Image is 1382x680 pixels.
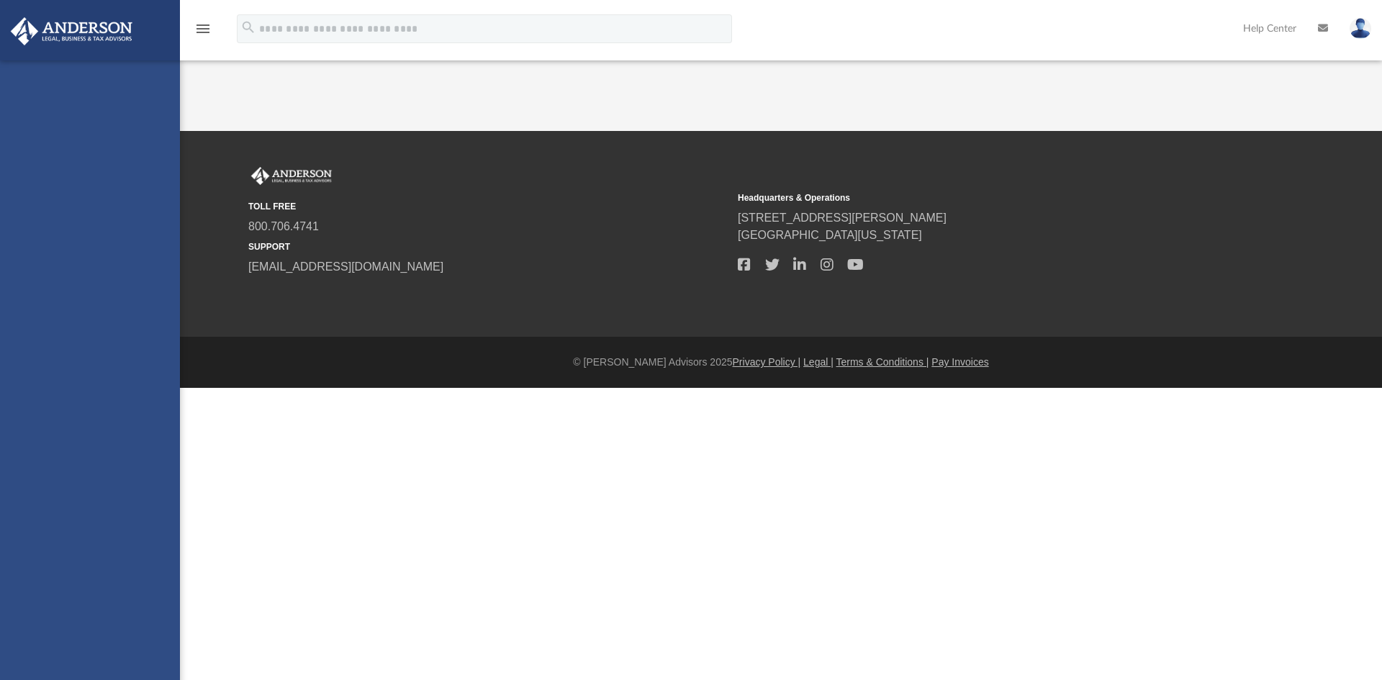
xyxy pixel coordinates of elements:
img: Anderson Advisors Platinum Portal [6,17,137,45]
a: Legal | [803,356,834,368]
a: [GEOGRAPHIC_DATA][US_STATE] [738,229,922,241]
i: search [240,19,256,35]
div: © [PERSON_NAME] Advisors 2025 [180,355,1382,370]
small: SUPPORT [248,240,728,253]
img: User Pic [1350,18,1371,39]
a: Privacy Policy | [733,356,801,368]
a: 800.706.4741 [248,220,319,232]
a: Terms & Conditions | [836,356,929,368]
a: menu [194,27,212,37]
small: TOLL FREE [248,200,728,213]
a: [STREET_ADDRESS][PERSON_NAME] [738,212,947,224]
img: Anderson Advisors Platinum Portal [248,167,335,186]
a: [EMAIL_ADDRESS][DOMAIN_NAME] [248,260,443,273]
small: Headquarters & Operations [738,191,1217,204]
a: Pay Invoices [931,356,988,368]
i: menu [194,20,212,37]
